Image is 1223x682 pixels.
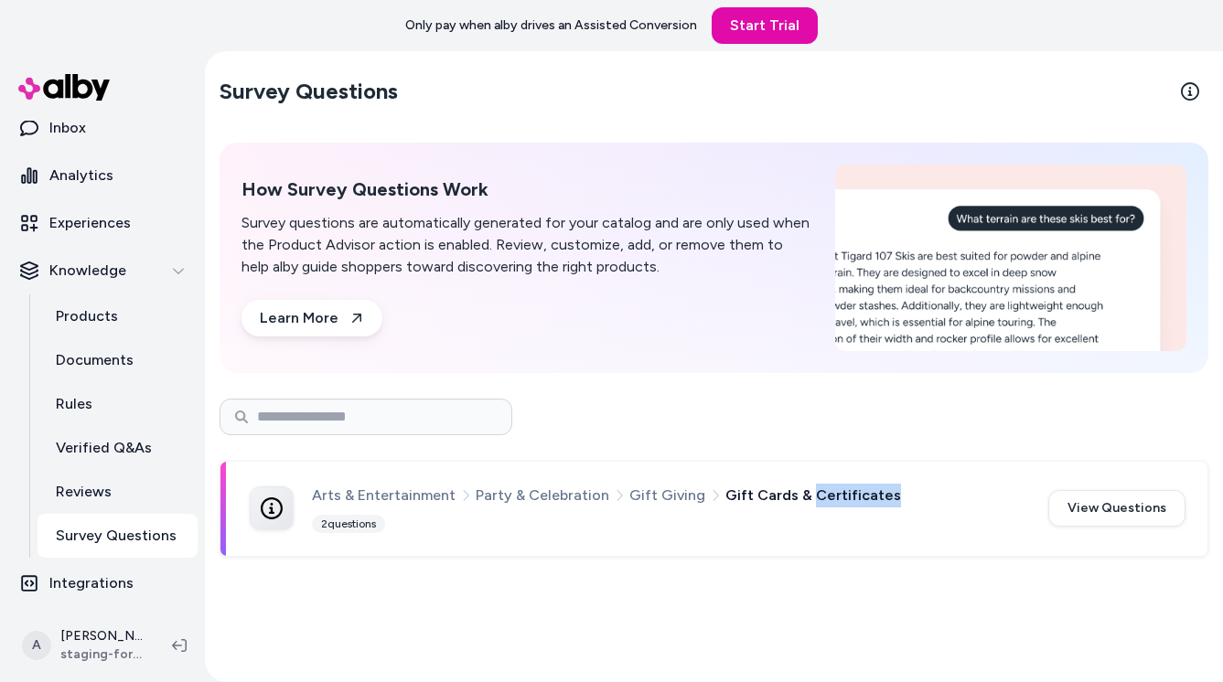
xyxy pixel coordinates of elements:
[712,7,818,44] a: Start Trial
[7,106,198,150] a: Inbox
[38,470,198,514] a: Reviews
[629,484,705,507] span: Gift Giving
[7,154,198,197] a: Analytics
[725,484,901,507] span: Gift Cards & Certificates
[56,437,152,459] p: Verified Q&As
[56,305,118,327] p: Products
[56,481,112,503] p: Reviews
[405,16,697,35] p: Only pay when alby drives an Assisted Conversion
[49,572,134,594] p: Integrations
[38,382,198,426] a: Rules
[312,515,385,533] div: 2 questions
[38,426,198,470] a: Verified Q&As
[56,393,92,415] p: Rules
[241,300,382,336] a: Learn More
[38,338,198,382] a: Documents
[22,631,51,660] span: A
[241,178,813,201] h2: How Survey Questions Work
[56,525,177,547] p: Survey Questions
[835,165,1186,351] img: How Survey Questions Work
[18,74,110,101] img: alby Logo
[241,212,813,278] p: Survey questions are automatically generated for your catalog and are only used when the Product ...
[7,249,198,293] button: Knowledge
[312,484,456,507] span: Arts & Entertainment
[7,561,198,605] a: Integrations
[49,212,131,234] p: Experiences
[60,627,143,645] p: [PERSON_NAME]
[60,645,143,664] span: staging-for-test
[49,165,113,186] p: Analytics
[476,484,609,507] span: Party & Celebration
[38,294,198,338] a: Products
[56,349,134,371] p: Documents
[49,260,126,282] p: Knowledge
[7,201,198,245] a: Experiences
[11,616,157,675] button: A[PERSON_NAME]staging-for-test
[1048,490,1185,527] button: View Questions
[220,77,398,106] h2: Survey Questions
[49,117,86,139] p: Inbox
[38,514,198,558] a: Survey Questions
